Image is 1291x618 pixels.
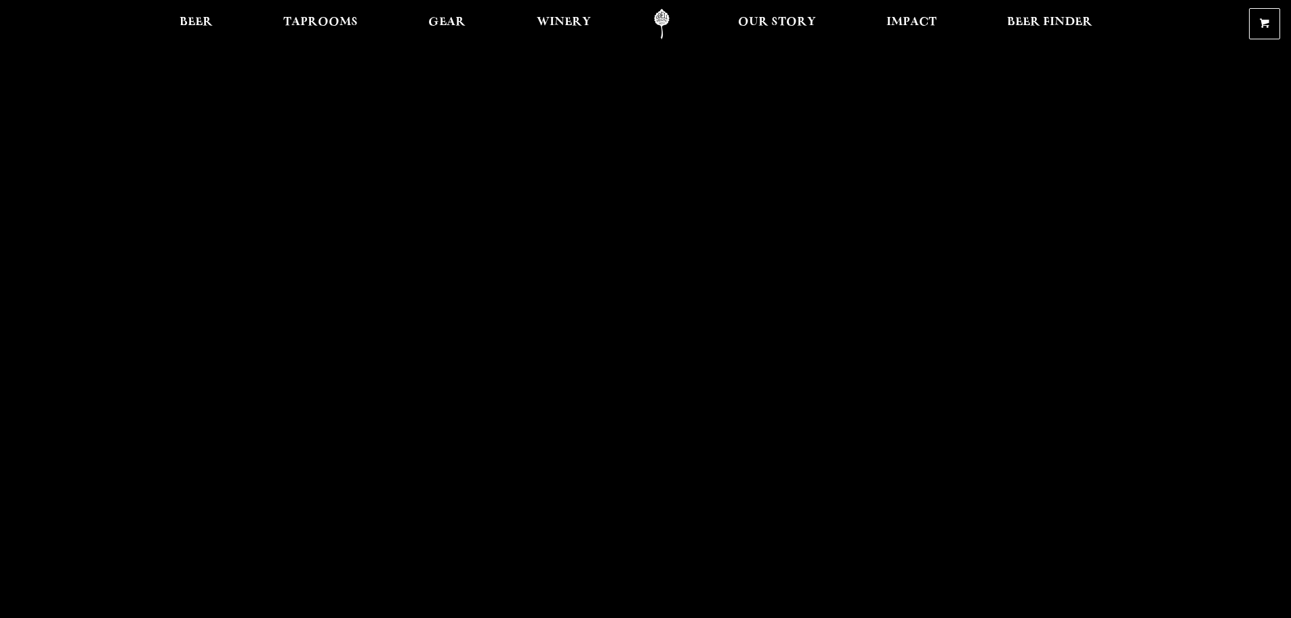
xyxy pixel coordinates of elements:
a: Impact [878,9,945,39]
a: Taprooms [274,9,367,39]
a: Odell Home [636,9,687,39]
a: Winery [528,9,600,39]
span: Gear [428,17,466,28]
span: Beer [180,17,213,28]
a: Beer Finder [998,9,1101,39]
a: Gear [419,9,474,39]
span: Taprooms [283,17,358,28]
span: Impact [886,17,937,28]
span: Our Story [738,17,816,28]
span: Beer Finder [1007,17,1092,28]
span: Winery [537,17,591,28]
a: Our Story [729,9,825,39]
a: Beer [171,9,222,39]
